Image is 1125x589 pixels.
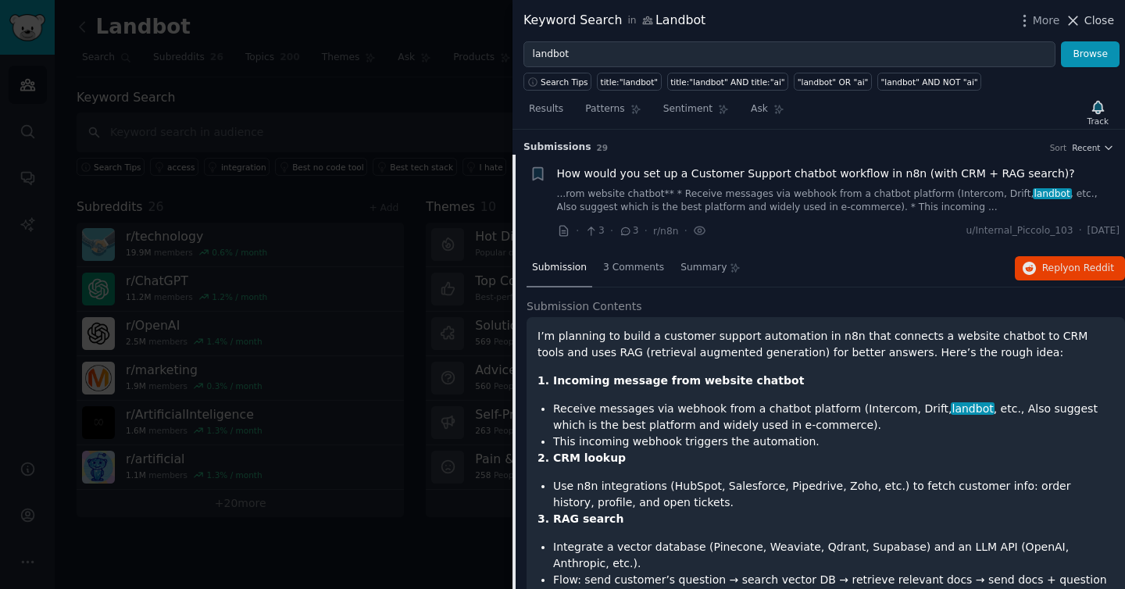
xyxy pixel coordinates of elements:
[619,224,638,238] span: 3
[798,77,869,87] div: "landbot" OR "ai"
[1050,142,1067,153] div: Sort
[1084,12,1114,29] span: Close
[523,11,705,30] div: Keyword Search Landbot
[1069,262,1114,273] span: on Reddit
[523,73,591,91] button: Search Tips
[585,102,624,116] span: Patterns
[1065,12,1114,29] button: Close
[745,97,790,129] a: Ask
[537,512,623,525] strong: 3. RAG search
[523,41,1055,68] input: Try a keyword related to your business
[680,261,727,275] span: Summary
[1087,224,1120,238] span: [DATE]
[553,434,1114,450] li: This incoming webhook triggers the automation.
[1042,262,1114,276] span: Reply
[532,261,587,275] span: Submission
[1015,256,1125,281] button: Replyon Reddit
[645,223,648,239] span: ·
[794,73,872,91] a: "landbot" OR "ai"
[610,223,613,239] span: ·
[1072,142,1100,153] span: Recent
[1033,188,1072,199] span: landbot
[537,374,804,387] strong: 1. Incoming message from website chatbot
[966,224,1073,238] span: u/Internal_Piccolo_103
[1061,41,1120,68] button: Browse
[576,223,579,239] span: ·
[1087,116,1109,127] div: Track
[603,261,664,275] span: 3 Comments
[541,77,588,87] span: Search Tips
[1079,224,1082,238] span: ·
[1072,142,1114,153] button: Recent
[523,141,591,155] span: Submission s
[1033,12,1060,29] span: More
[527,298,642,315] span: Submission Contents
[1016,12,1060,29] button: More
[670,77,784,87] div: title:"landbot" AND title:"ai"
[553,539,1114,572] li: Integrate a vector database (Pinecone, Weaviate, Qdrant, Supabase) and an LLM API (OpenAI, Anthro...
[667,73,788,91] a: title:"landbot" AND title:"ai"
[951,402,995,415] span: landbot
[584,224,604,238] span: 3
[601,77,659,87] div: title:"landbot"
[627,14,636,28] span: in
[684,223,687,239] span: ·
[557,187,1120,215] a: ...rom website chatbot** * Receive messages via webhook from a chatbot platform (Intercom, Drift,...
[880,77,977,87] div: "landbot" AND NOT "ai"
[663,102,712,116] span: Sentiment
[653,226,679,237] span: r/n8n
[1082,96,1114,129] button: Track
[557,166,1075,182] a: How would you set up a Customer Support chatbot workflow in n8n (with CRM + RAG search)?
[537,452,626,464] strong: 2. CRM lookup
[553,401,1114,434] li: Receive messages via webhook from a chatbot platform (Intercom, Drift, , etc., Also suggest which...
[597,73,662,91] a: title:"landbot"
[658,97,734,129] a: Sentiment
[877,73,981,91] a: "landbot" AND NOT "ai"
[597,143,609,152] span: 29
[553,478,1114,511] li: Use n8n integrations (HubSpot, Salesforce, Pipedrive, Zoho, etc.) to fetch customer info: order h...
[580,97,646,129] a: Patterns
[537,328,1114,361] p: I’m planning to build a customer support automation in n8n that connects a website chatbot to CRM...
[751,102,768,116] span: Ask
[523,97,569,129] a: Results
[529,102,563,116] span: Results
